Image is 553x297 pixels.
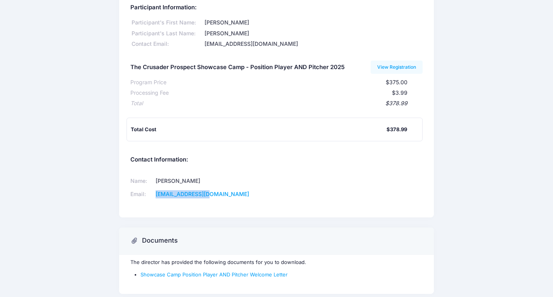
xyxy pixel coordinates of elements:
[130,188,153,201] td: Email:
[203,40,423,48] div: [EMAIL_ADDRESS][DOMAIN_NAME]
[203,30,423,38] div: [PERSON_NAME]
[130,4,423,11] h5: Participant Information:
[140,271,288,278] a: Showcase Camp Position Player AND Pitcher Welcome Letter
[130,30,203,38] div: Participant's Last Name:
[203,19,423,27] div: [PERSON_NAME]
[169,89,407,97] div: $3.99
[130,40,203,48] div: Contact Email:
[371,61,423,74] a: View Registration
[153,175,266,188] td: [PERSON_NAME]
[130,64,345,71] h5: The Crusader Prospect Showcase Camp - Position Player AND Pitcher 2025
[130,156,423,163] h5: Contact Information:
[130,175,153,188] td: Name:
[142,237,178,245] h3: Documents
[131,126,387,134] div: Total Cost
[130,19,203,27] div: Participant's First Name:
[156,191,249,197] a: [EMAIL_ADDRESS][DOMAIN_NAME]
[130,259,423,266] p: The director has provided the following documents for you to download.
[130,99,143,108] div: Total
[130,89,169,97] div: Processing Fee
[386,79,407,85] span: $375.00
[387,126,407,134] div: $378.99
[143,99,407,108] div: $378.99
[130,78,166,87] div: Program Price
